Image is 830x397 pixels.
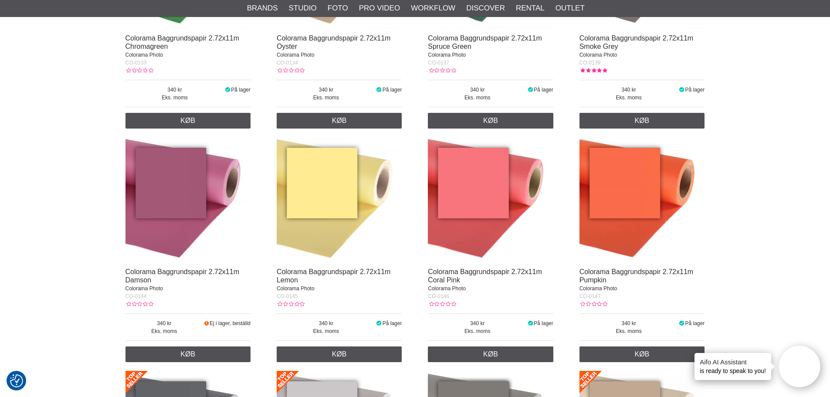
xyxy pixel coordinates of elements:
a: Colorama Baggrundspapir 2.72x11m Smoke Grey [579,34,693,50]
img: Revisit consent button [10,374,23,387]
a: Rental [516,3,545,14]
div: Kundebedømmelse: 0 [428,67,456,75]
span: Eks. moms [428,94,527,102]
span: Eks. moms [277,94,376,102]
div: Kundebedømmelse: 0 [428,300,456,308]
span: 340 [428,319,527,327]
span: Eks. moms [125,327,203,335]
span: Colorama Photo [277,52,315,58]
span: 340 [125,319,203,327]
span: På lager [685,320,705,326]
span: CO-0137 [428,60,449,66]
i: På lager [527,320,534,326]
a: Colorama Baggrundspapir 2.72x11m Lemon [277,268,390,284]
a: Køb [579,346,705,362]
span: Eks. moms [125,94,224,102]
span: Ej i lager, beställd [210,320,251,326]
span: CO-0145 [277,293,298,299]
a: Køb [125,346,251,362]
a: Discover [466,3,505,14]
h4: Aifo AI Assistant [700,357,766,366]
a: Colorama Baggrundspapir 2.72x11m Chromagreen [125,34,239,50]
span: På lager [534,320,553,326]
a: Colorama Baggrundspapir 2.72x11m Damson [125,268,239,284]
div: Kundebedømmelse: 0 [125,300,153,308]
span: Colorama Photo [428,52,466,58]
a: Køb [277,346,402,362]
img: Colorama Baggrundspapir 2.72x11m Pumpkin [579,137,705,263]
div: Kundebedømmelse: 0 [579,300,607,308]
span: CO-0147 [579,293,601,299]
a: Køb [125,113,251,129]
span: Colorama Photo [277,285,315,292]
div: Kundebedømmelse: 0 [125,67,153,75]
span: CO-0134 [277,60,298,66]
a: Køb [428,113,553,129]
span: Colorama Photo [428,285,466,292]
span: CO-0139 [579,60,601,66]
div: Kundebedømmelse: 0 [277,67,305,75]
a: Colorama Baggrundspapir 2.72x11m Oyster [277,34,390,50]
span: Colorama Photo [125,52,163,58]
span: 340 [277,319,376,327]
i: På lager [376,320,383,326]
a: Foto [328,3,348,14]
a: Outlet [556,3,585,14]
a: Colorama Baggrundspapir 2.72x11m Pumpkin [579,268,693,284]
span: Eks. moms [579,94,678,102]
a: Køb [428,346,553,362]
span: På lager [383,87,402,93]
a: Pro Video [359,3,400,14]
span: 340 [125,86,224,94]
span: Eks. moms [428,327,527,335]
span: CO-0133 [125,60,147,66]
span: På lager [685,87,705,93]
a: Colorama Baggrundspapir 2.72x11m Spruce Green [428,34,542,50]
i: På lager [678,320,685,326]
span: 340 [277,86,376,94]
a: Køb [579,113,705,129]
span: Colorama Photo [125,285,163,292]
a: Studio [289,3,317,14]
span: 340 [579,86,678,94]
span: 340 [428,86,527,94]
img: Colorama Baggrundspapir 2.72x11m Damson [125,137,251,263]
span: På lager [534,87,553,93]
span: CO-0146 [428,293,449,299]
a: Workflow [411,3,455,14]
div: is ready to speak to you! [694,353,771,380]
span: På lager [231,87,251,93]
span: Colorama Photo [579,285,617,292]
i: På lager [527,87,534,93]
div: Kundebedømmelse: 0 [277,300,305,308]
a: Brands [247,3,278,14]
a: Colorama Baggrundspapir 2.72x11m Coral Pink [428,268,542,284]
i: På lager [376,87,383,93]
span: 340 [579,319,678,327]
a: Køb [277,113,402,129]
span: Eks. moms [277,327,376,335]
img: Colorama Baggrundspapir 2.72x11m Coral Pink [428,137,553,263]
i: Snart på lager [203,320,210,326]
span: Colorama Photo [579,52,617,58]
span: Eks. moms [579,327,678,335]
button: Samtykkepræferencer [10,373,23,389]
i: På lager [224,87,231,93]
div: Kundebedømmelse: 5.00 [579,67,607,75]
span: På lager [383,320,402,326]
img: Colorama Baggrundspapir 2.72x11m Lemon [277,137,402,263]
span: CO-0144 [125,293,147,299]
i: På lager [678,87,685,93]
